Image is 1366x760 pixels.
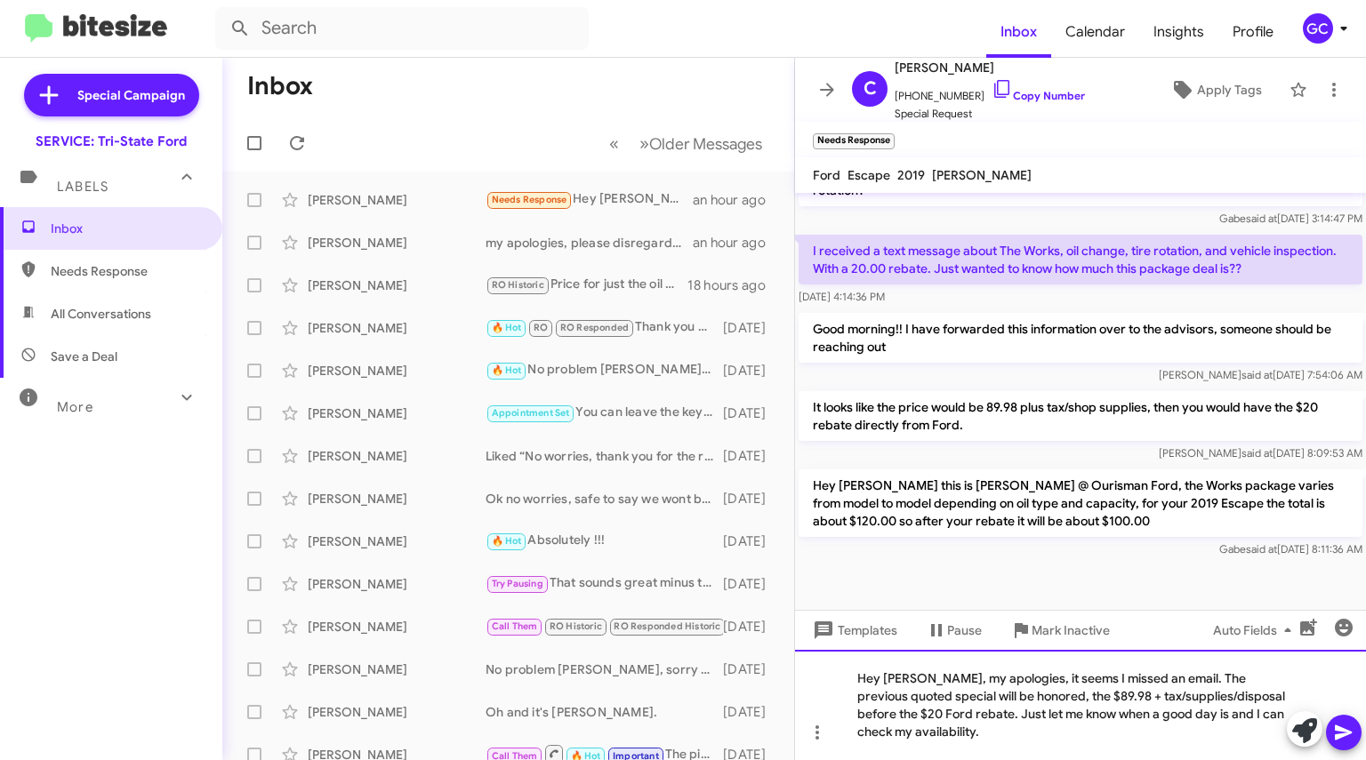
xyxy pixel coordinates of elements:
div: Ok no worries, safe to say we wont be seeing you for service needs. If you are ever in the area a... [486,490,723,508]
span: « [609,132,619,155]
button: Pause [912,614,996,646]
span: Older Messages [649,134,762,154]
button: Auto Fields [1199,614,1313,646]
span: Needs Response [51,262,202,280]
div: Liked “No worries, thank you for the reply and update! If you are ever in the area and need assis... [486,447,723,465]
span: More [57,399,93,415]
div: [DATE] [723,618,780,636]
span: RO Responded Historic [614,620,720,632]
button: GC [1288,13,1346,44]
span: Gabe [DATE] 8:11:36 AM [1219,542,1362,556]
span: Special Request [895,105,1085,123]
div: Thank you Mrs. [PERSON_NAME], just let us know if we can ever help. Have a great day! [486,317,723,338]
div: [PERSON_NAME] [308,703,486,721]
span: 🔥 Hot [492,322,522,333]
span: Pause [947,614,982,646]
div: Oh and it's [PERSON_NAME]. [486,703,723,721]
div: You can leave the key in the vehicle or hand it to them. They will be there to pick up at about 9... [486,403,723,423]
span: All Conversations [51,305,151,323]
div: my apologies, please disregard the system generated text [486,234,693,252]
p: It looks like the price would be 89.98 plus tax/shop supplies, then you would have the $20 rebate... [799,391,1362,441]
span: Gabe [DATE] 3:14:47 PM [1219,212,1362,225]
span: RO Responded [560,322,629,333]
span: RO [534,322,548,333]
span: 🔥 Hot [492,535,522,547]
button: Templates [795,614,912,646]
div: [PERSON_NAME] [308,191,486,209]
div: [DATE] [723,490,780,508]
div: an hour ago [693,191,780,209]
span: [PERSON_NAME] [DATE] 7:54:06 AM [1159,368,1362,381]
div: [PERSON_NAME] [308,532,486,550]
a: Insights [1139,6,1218,58]
button: Previous [599,125,630,162]
span: said at [1241,368,1273,381]
a: Inbox [986,6,1051,58]
a: Calendar [1051,6,1139,58]
nav: Page navigation example [599,125,773,162]
div: [PERSON_NAME] [308,618,486,636]
span: C [864,75,877,103]
span: Call Them [492,620,538,632]
a: Profile [1218,6,1288,58]
span: said at [1246,212,1277,225]
div: Absolutely !!! [486,531,723,551]
div: [PERSON_NAME] [308,362,486,380]
p: Good morning!! I have forwarded this information over to the advisors, someone should be reaching... [799,313,1362,363]
span: Escape [848,167,890,183]
div: [DATE] [723,703,780,721]
h1: Inbox [247,72,313,100]
div: [DATE] [723,362,780,380]
div: Ok I completely understand that, just let us know if we can ever help. [486,616,723,636]
span: Save a Deal [51,348,117,365]
button: Next [629,125,773,162]
div: 18 hours ago [687,276,780,294]
div: No problem [PERSON_NAME], just let us know if we can ever help. Thank you [486,360,723,380]
span: Ford [813,167,840,183]
div: Hey [PERSON_NAME], my apologies, it seems I missed an email. The previous quoted special will be ... [795,650,1366,760]
div: Price for just the oil and filter would be about $150.00, the oil change labor is $35.00, parts t... [486,275,687,295]
span: Templates [809,614,897,646]
span: [PERSON_NAME] [932,167,1032,183]
div: [PERSON_NAME] [308,490,486,508]
span: 🔥 Hot [492,364,522,376]
div: [PERSON_NAME] [308,404,486,422]
div: [DATE] [723,575,780,593]
small: Needs Response [813,133,895,149]
span: [PERSON_NAME] [DATE] 8:09:53 AM [1159,446,1362,460]
span: Apply Tags [1197,74,1262,106]
span: Appointment Set [492,407,570,419]
span: [PHONE_NUMBER] [895,78,1085,105]
span: Labels [57,179,108,195]
p: Hey [PERSON_NAME] this is [PERSON_NAME] @ Ourisman Ford, the Works package varies from model to m... [799,469,1362,537]
span: Mark Inactive [1032,614,1110,646]
div: [PERSON_NAME] [308,660,486,678]
div: No problem [PERSON_NAME], sorry to disturb you. I understand performing your own maintenance, if ... [486,660,723,678]
span: Inbox [51,220,202,237]
span: Auto Fields [1213,614,1298,646]
button: Mark Inactive [996,614,1124,646]
span: 2019 [897,167,925,183]
a: Copy Number [992,89,1085,102]
button: Apply Tags [1150,74,1281,106]
span: [PERSON_NAME] [895,57,1085,78]
div: [PERSON_NAME] [308,575,486,593]
span: said at [1246,542,1277,556]
a: Special Campaign [24,74,199,116]
div: That sounds great minus the working part, hopefully you can enjoy the scenery and weather while n... [486,573,723,594]
span: Special Campaign [77,86,185,104]
div: [DATE] [723,404,780,422]
div: [PERSON_NAME] [308,234,486,252]
div: SERVICE: Tri-State Ford [36,132,187,150]
span: Try Pausing [492,578,543,589]
div: [DATE] [723,660,780,678]
input: Search [215,7,589,50]
p: I received a text message about The Works, oil change, tire rotation, and vehicle inspection. Wit... [799,235,1362,284]
span: Needs Response [492,194,567,205]
span: [DATE] 4:14:36 PM [799,290,885,303]
div: [DATE] [723,447,780,465]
